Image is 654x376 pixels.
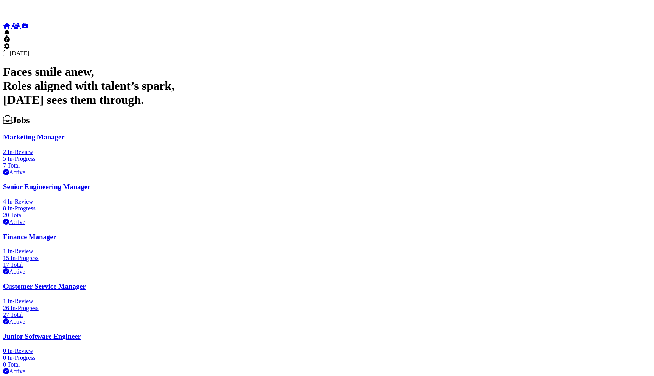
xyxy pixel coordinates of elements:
div: Active [3,368,651,375]
span: 4 [3,198,6,205]
span: Total [8,162,20,169]
h3: Finance Manager [3,233,651,241]
h1: Faces smile anew, Roles aligned with talent’s spark, [DATE] sees them through. [3,65,651,107]
span: 0 [3,361,6,368]
span: In-Review [8,348,33,354]
a: Finance Manager 1 In-Review 15 In-Progress 17 Total Active [3,233,651,276]
span: 2 [3,149,6,155]
span: In-Progress [8,354,36,361]
span: 1 [3,298,6,304]
h3: Senior Engineering Manager [3,183,651,191]
span: 20 [3,212,9,218]
time: [DATE] [10,50,30,56]
h3: Junior Software Engineer [3,332,651,341]
span: In-Review [8,149,33,155]
span: Total [11,262,23,268]
span: 26 [3,305,9,311]
span: In-Progress [8,155,36,162]
div: Active [3,219,651,226]
span: 17 [3,262,9,268]
span: 27 [3,312,9,318]
span: 5 [3,155,6,162]
a: Customer Service Manager 1 In-Review 26 In-Progress 27 Total Active [3,282,651,325]
div: Active [3,169,651,176]
span: 8 [3,205,6,211]
span: In-Progress [11,305,39,311]
span: 7 [3,162,6,169]
h3: Customer Service Manager [3,282,651,291]
span: In-Progress [11,255,39,261]
span: In-Progress [8,205,36,211]
span: In-Review [8,198,33,205]
span: Total [11,312,23,318]
h2: Jobs [3,115,651,125]
h3: Marketing Manager [3,133,651,141]
span: Total [8,361,20,368]
span: In-Review [8,248,33,254]
a: Senior Engineering Manager 4 In-Review 8 In-Progress 20 Total Active [3,183,651,226]
span: 0 [3,354,6,361]
span: In-Review [8,298,33,304]
a: Marketing Manager 2 In-Review 5 In-Progress 7 Total Active [3,133,651,176]
span: Total [11,212,23,218]
span: 1 [3,248,6,254]
div: Active [3,318,651,325]
span: 0 [3,348,6,354]
span: 15 [3,255,9,261]
div: Active [3,268,651,275]
a: Junior Software Engineer 0 In-Review 0 In-Progress 0 Total Active [3,332,651,375]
